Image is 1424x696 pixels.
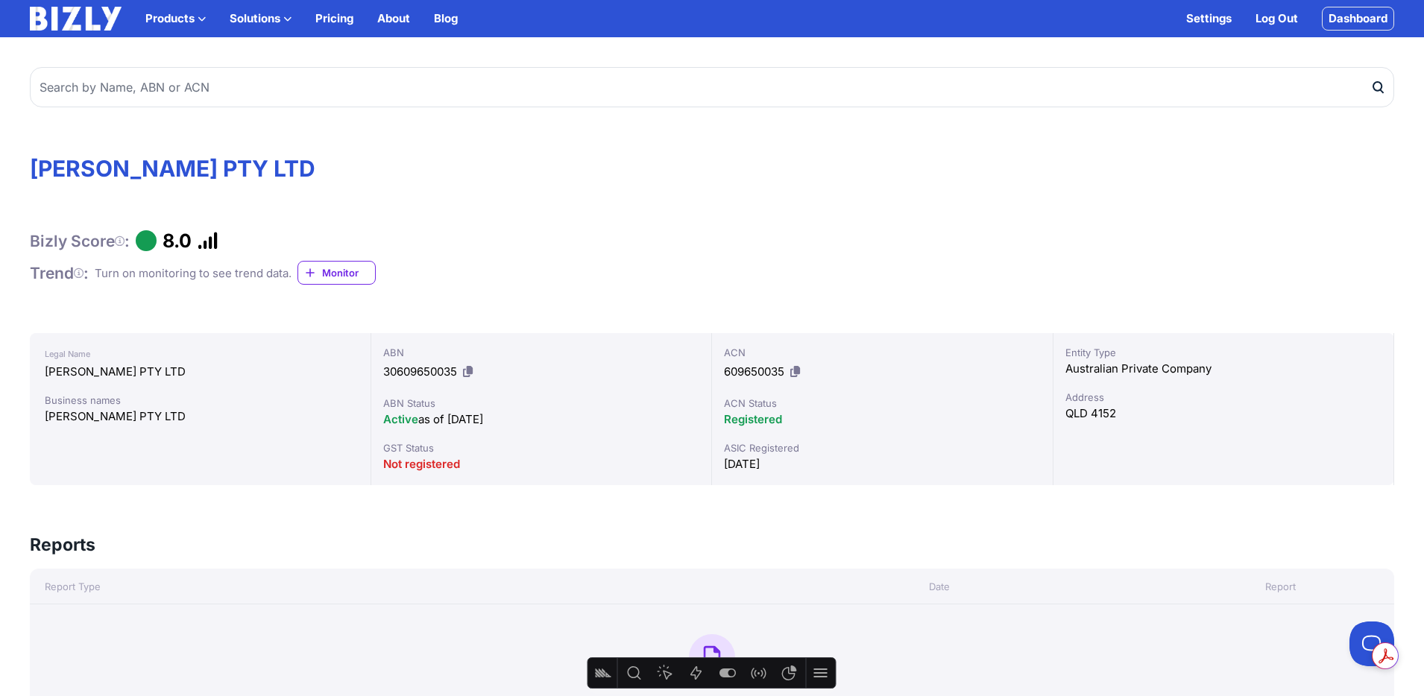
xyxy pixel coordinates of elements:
[724,345,1041,360] div: ACN
[1065,390,1382,405] div: Address
[434,10,458,28] a: Blog
[1186,10,1232,28] a: Settings
[377,10,410,28] a: About
[1256,10,1298,28] a: Log Out
[1065,345,1382,360] div: Entity Type
[1167,579,1394,594] div: Report
[30,231,130,251] h1: Bizly Score :
[45,363,356,381] div: [PERSON_NAME] PTY LTD
[297,261,376,285] a: Monitor
[383,440,700,455] div: GST Status
[45,393,356,408] div: Business names
[163,230,192,252] h1: 8.0
[383,412,418,426] span: Active
[724,412,782,426] span: Registered
[30,263,89,283] h1: Trend :
[315,10,353,28] a: Pricing
[1065,405,1382,423] div: QLD 4152
[1349,621,1394,666] iframe: Toggle Customer Support
[383,364,457,379] span: 30609650035
[383,411,700,428] div: as of [DATE]
[724,455,1041,473] div: [DATE]
[45,345,356,363] div: Legal Name
[383,396,700,411] div: ABN Status
[230,10,292,28] button: Solutions
[724,440,1041,455] div: ASIC Registered
[1322,7,1394,31] a: Dashboard
[724,364,784,379] span: 609650035
[30,67,1394,107] input: Search by Name, ABN or ACN
[383,345,700,360] div: ABN
[712,579,1167,594] div: Date
[30,579,712,594] div: Report Type
[30,155,1394,182] h1: [PERSON_NAME] PTY LTD
[724,396,1041,411] div: ACN Status
[383,457,460,471] span: Not registered
[145,10,206,28] button: Products
[322,265,375,280] span: Monitor
[95,265,292,282] div: Turn on monitoring to see trend data.
[45,408,356,425] div: [PERSON_NAME] PTY LTD
[1065,360,1382,378] div: Australian Private Company
[30,533,95,557] h3: Reports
